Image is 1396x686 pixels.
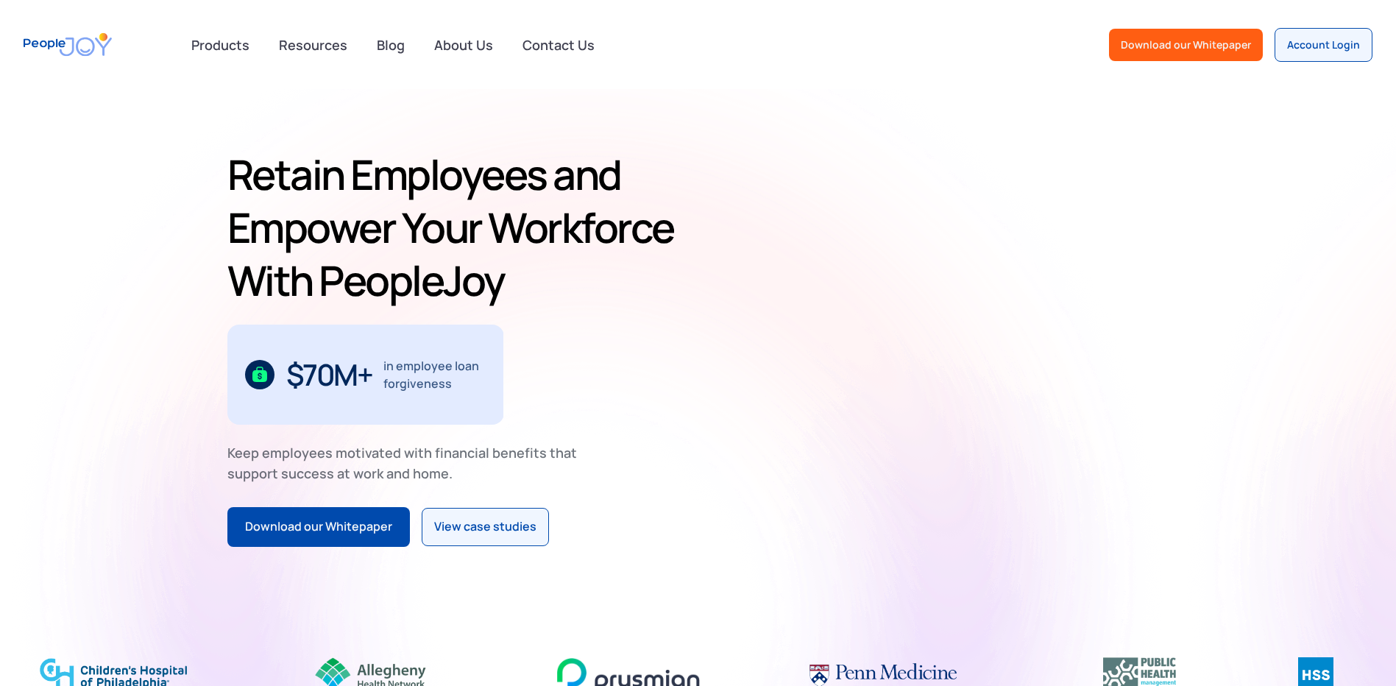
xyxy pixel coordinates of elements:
[383,357,486,392] div: in employee loan forgiveness
[1287,38,1360,52] div: Account Login
[1109,29,1263,61] a: Download our Whitepaper
[422,508,549,546] a: View case studies
[1121,38,1251,52] div: Download our Whitepaper
[245,517,392,537] div: Download our Whitepaper
[434,517,536,537] div: View case studies
[425,29,502,61] a: About Us
[227,148,692,307] h1: Retain Employees and Empower Your Workforce With PeopleJoy
[514,29,603,61] a: Contact Us
[227,507,410,547] a: Download our Whitepaper
[368,29,414,61] a: Blog
[1275,28,1372,62] a: Account Login
[227,442,589,484] div: Keep employees motivated with financial benefits that support success at work and home.
[270,29,356,61] a: Resources
[286,363,372,386] div: $70M+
